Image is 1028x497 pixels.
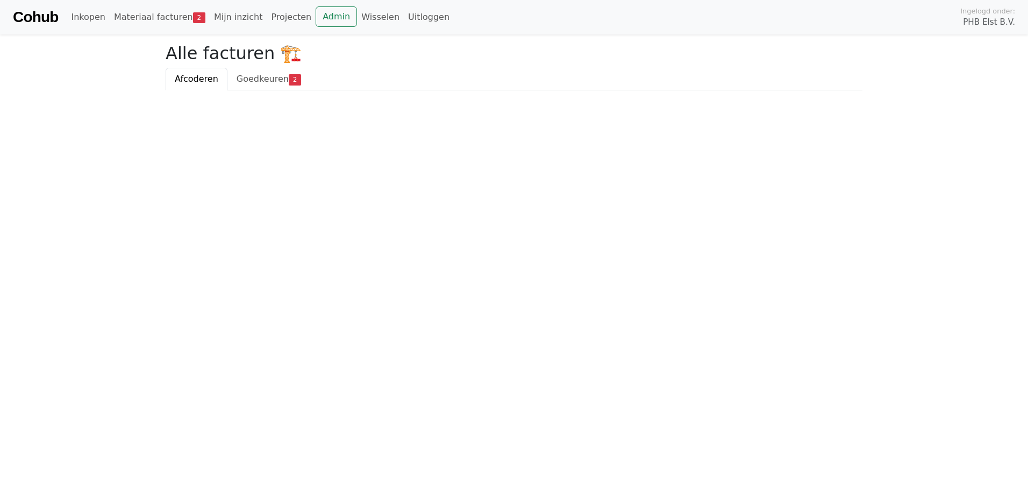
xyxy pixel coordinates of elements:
a: Mijn inzicht [210,6,267,28]
a: Wisselen [357,6,404,28]
a: Projecten [267,6,316,28]
a: Uitloggen [404,6,454,28]
span: Afcoderen [175,74,218,84]
span: Goedkeuren [237,74,289,84]
a: Materiaal facturen2 [110,6,210,28]
a: Inkopen [67,6,109,28]
a: Afcoderen [166,68,227,90]
span: Ingelogd onder: [960,6,1015,16]
span: PHB Elst B.V. [963,16,1015,29]
span: 2 [193,12,205,23]
a: Admin [316,6,357,27]
a: Goedkeuren2 [227,68,310,90]
h2: Alle facturen 🏗️ [166,43,862,63]
a: Cohub [13,4,58,30]
span: 2 [289,74,301,85]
